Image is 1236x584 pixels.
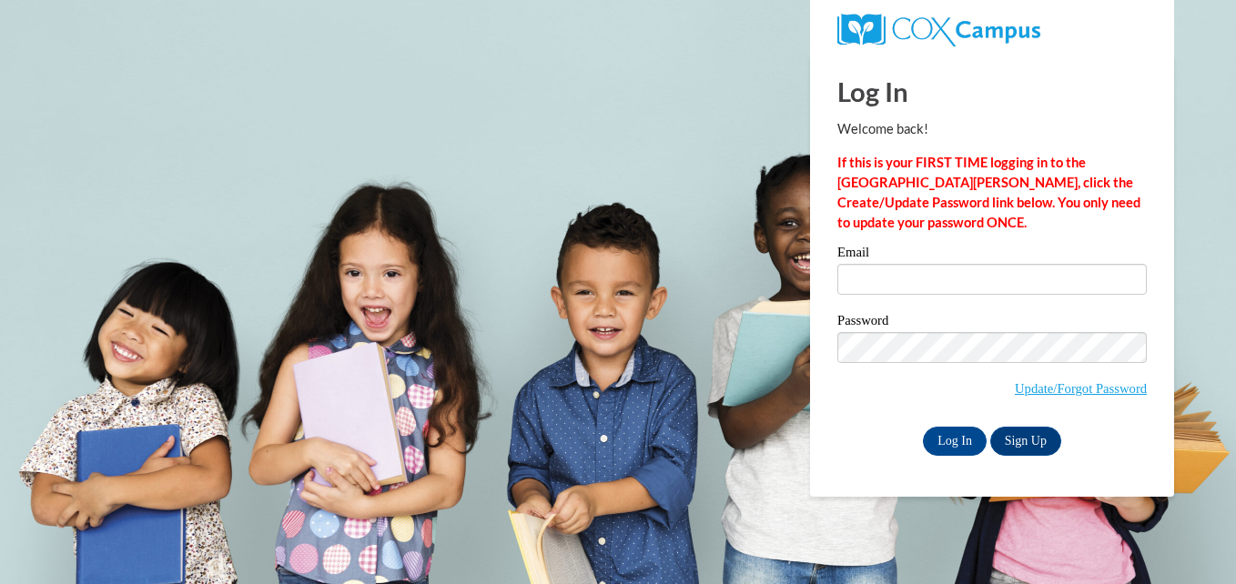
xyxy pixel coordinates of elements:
[837,314,1147,332] label: Password
[837,246,1147,264] label: Email
[990,427,1061,456] a: Sign Up
[837,14,1040,46] img: COX Campus
[837,155,1140,230] strong: If this is your FIRST TIME logging in to the [GEOGRAPHIC_DATA][PERSON_NAME], click the Create/Upd...
[1015,381,1147,396] a: Update/Forgot Password
[837,21,1040,36] a: COX Campus
[837,119,1147,139] p: Welcome back!
[837,73,1147,110] h1: Log In
[923,427,987,456] input: Log In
